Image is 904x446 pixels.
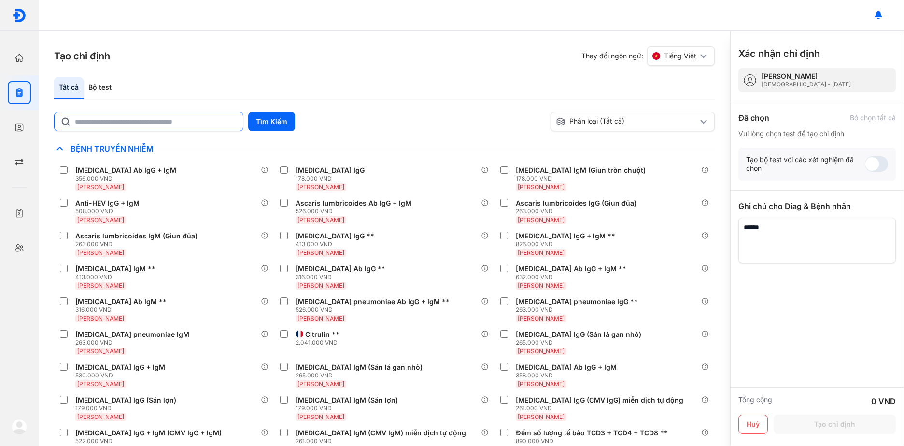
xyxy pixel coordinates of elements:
div: 826.000 VND [516,240,619,248]
div: 413.000 VND [296,240,378,248]
div: 508.000 VND [75,208,143,215]
span: Tiếng Việt [664,52,696,60]
span: [PERSON_NAME] [297,413,344,420]
div: 316.000 VND [296,273,389,281]
div: [MEDICAL_DATA] Ab IgG + IgM [75,166,176,175]
div: [PERSON_NAME] [762,72,851,81]
h3: Xác nhận chỉ định [738,47,820,60]
div: Citrulin ** [305,330,339,339]
span: [PERSON_NAME] [77,380,124,388]
div: [MEDICAL_DATA] IgM (Giun tròn chuột) [516,166,646,175]
div: [MEDICAL_DATA] IgM (Sán lợn) [296,396,398,404]
div: Thay đổi ngôn ngữ: [581,46,715,66]
div: Đã chọn [738,112,769,124]
div: 265.000 VND [516,339,645,347]
div: Tất cả [54,77,84,99]
div: 356.000 VND [75,175,180,182]
div: Bộ test [84,77,116,99]
span: [PERSON_NAME] [77,183,124,191]
div: 632.000 VND [516,273,630,281]
div: Ghi chú cho Diag & Bệnh nhân [738,200,896,212]
div: 526.000 VND [296,208,415,215]
div: [MEDICAL_DATA] IgG (CMV IgG) miễn dịch tự động [516,396,683,404]
div: Ascaris lumbricoides IgG (Giun đũa) [516,199,636,208]
div: 263.000 VND [75,240,201,248]
span: [PERSON_NAME] [77,413,124,420]
div: 261.000 VND [296,437,470,445]
img: logo [12,8,27,23]
div: [MEDICAL_DATA] Ab IgG ** [296,265,385,273]
div: [MEDICAL_DATA] pneumoniae Ab IgG + IgM ** [296,297,450,306]
span: [PERSON_NAME] [518,183,565,191]
button: Huỷ [738,415,768,434]
div: [MEDICAL_DATA] IgG + IgM (CMV IgG + IgM) [75,429,222,437]
div: 0 VND [871,395,896,407]
div: 179.000 VND [75,404,180,412]
div: Bỏ chọn tất cả [850,113,896,122]
div: 2.041.000 VND [296,339,343,347]
div: 178.000 VND [296,175,368,182]
span: [PERSON_NAME] [518,249,565,256]
button: Tạo chỉ định [774,415,896,434]
div: 530.000 VND [75,372,169,379]
div: [MEDICAL_DATA] IgG + IgM [75,363,165,372]
span: [PERSON_NAME] [77,282,124,289]
div: 263.000 VND [516,208,640,215]
span: [PERSON_NAME] [297,282,344,289]
div: Anti-HEV IgG + IgM [75,199,140,208]
div: Ascaris lumbricoides IgM (Giun đũa) [75,232,198,240]
div: [DEMOGRAPHIC_DATA] - [DATE] [762,81,851,88]
span: [PERSON_NAME] [518,348,565,355]
span: [PERSON_NAME] [518,413,565,420]
span: [PERSON_NAME] [297,249,344,256]
div: Ascaris lumbricoides Ab IgG + IgM [296,199,411,208]
span: [PERSON_NAME] [297,315,344,322]
div: [MEDICAL_DATA] IgM ** [75,265,155,273]
span: [PERSON_NAME] [297,380,344,388]
div: 522.000 VND [75,437,226,445]
div: [MEDICAL_DATA] pneumoniae IgG ** [516,297,638,306]
div: Tạo bộ test với các xét nghiệm đã chọn [746,155,865,173]
div: 265.000 VND [296,372,426,379]
span: [PERSON_NAME] [518,282,565,289]
div: [MEDICAL_DATA] IgG [296,166,365,175]
div: 263.000 VND [75,339,193,347]
div: [MEDICAL_DATA] IgM (Sán lá gan nhỏ) [296,363,423,372]
span: [PERSON_NAME] [518,380,565,388]
span: [PERSON_NAME] [77,315,124,322]
img: logo [12,419,27,434]
span: [PERSON_NAME] [77,216,124,223]
span: [PERSON_NAME] [297,183,344,191]
div: 178.000 VND [516,175,650,182]
div: 526.000 VND [296,306,453,314]
div: 358.000 VND [516,372,621,379]
div: 890.000 VND [516,437,672,445]
span: Bệnh Truyền Nhiễm [66,144,158,153]
div: 316.000 VND [75,306,170,314]
div: Tổng cộng [738,395,772,407]
div: 413.000 VND [75,273,159,281]
span: [PERSON_NAME] [297,216,344,223]
div: [MEDICAL_DATA] IgG + IgM ** [516,232,615,240]
div: 179.000 VND [296,404,402,412]
button: Tìm Kiếm [248,112,295,131]
div: Vui lòng chọn test để tạo chỉ định [738,129,896,138]
span: [PERSON_NAME] [518,315,565,322]
div: [MEDICAL_DATA] IgG (Sán lợn) [75,396,176,404]
div: 263.000 VND [516,306,642,314]
h3: Tạo chỉ định [54,49,110,63]
span: [PERSON_NAME] [77,249,124,256]
div: Đếm số lượng tế bào TCD3 + TCD4 + TCD8 ** [516,429,668,437]
div: Phân loại (Tất cả) [556,117,698,126]
span: [PERSON_NAME] [77,348,124,355]
div: 261.000 VND [516,404,687,412]
div: [MEDICAL_DATA] Ab IgG + IgM [516,363,617,372]
div: [MEDICAL_DATA] IgG (Sán lá gan nhỏ) [516,330,641,339]
div: [MEDICAL_DATA] IgM (CMV IgM) miễn dịch tự động [296,429,466,437]
span: [PERSON_NAME] [518,216,565,223]
div: [MEDICAL_DATA] Ab IgM ** [75,297,167,306]
div: [MEDICAL_DATA] Ab IgG + IgM ** [516,265,626,273]
div: [MEDICAL_DATA] pneumoniae IgM [75,330,189,339]
div: [MEDICAL_DATA] IgG ** [296,232,374,240]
